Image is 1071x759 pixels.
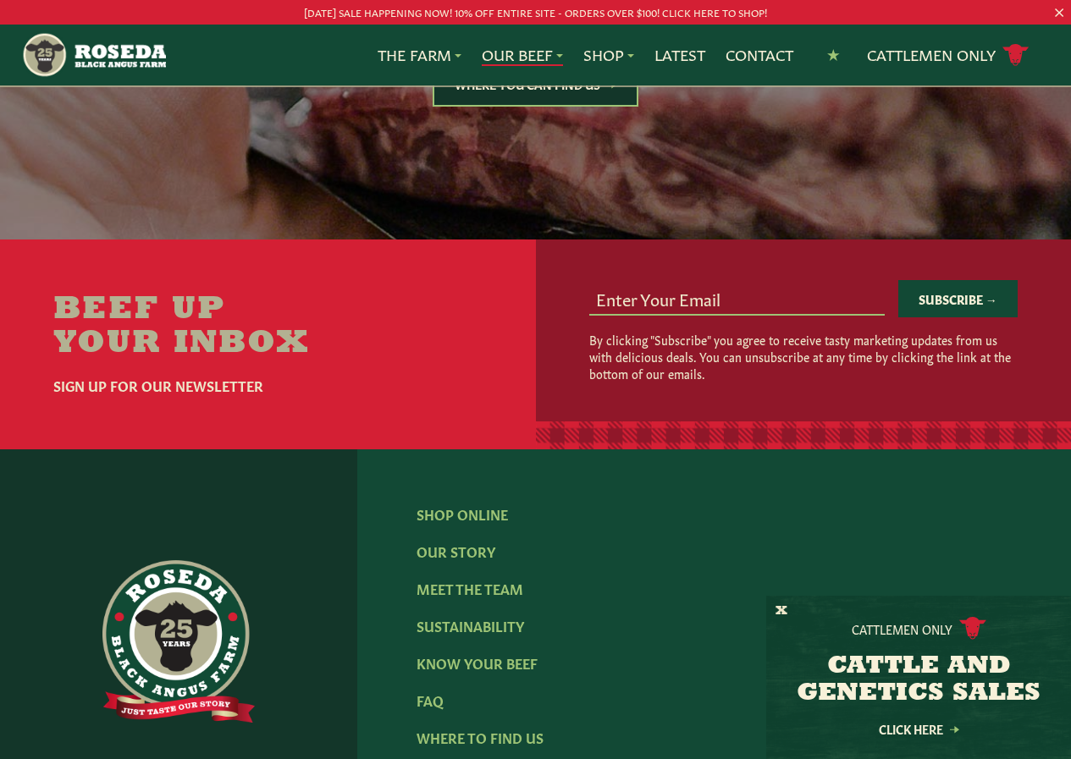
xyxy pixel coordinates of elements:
[21,25,1049,85] nav: Main Navigation
[726,44,793,66] a: Contact
[898,280,1018,317] button: Subscribe →
[482,44,563,66] a: Our Beef
[776,602,787,620] button: X
[417,542,495,560] a: Our Story
[417,690,444,709] a: FAQ
[53,294,482,361] h2: Beef Up Your Inbox
[654,44,705,66] a: Latest
[787,653,1050,707] h3: CATTLE AND GENETICS SALES
[21,31,166,79] img: https://roseda.com/wp-content/uploads/2021/05/roseda-25-header.png
[842,723,995,734] a: Click Here
[102,560,255,723] img: https://roseda.com/wp-content/uploads/2021/06/roseda-25-full@2x.png
[417,653,538,672] a: Know Your Beef
[417,728,544,746] a: Where To Find Us
[417,616,524,635] a: Sustainability
[589,282,885,314] input: Enter Your Email
[378,44,461,66] a: The Farm
[589,331,1018,382] p: By clicking "Subscribe" you agree to receive tasty marketing updates from us with delicious deals...
[583,44,634,66] a: Shop
[417,504,508,523] a: Shop Online
[417,579,523,597] a: Meet The Team
[53,375,482,395] h6: Sign Up For Our Newsletter
[959,617,986,640] img: cattle-icon.svg
[53,3,1018,21] p: [DATE] SALE HAPPENING NOW! 10% OFF ENTIRE SITE - ORDERS OVER $100! CLICK HERE TO SHOP!
[852,620,952,637] p: Cattlemen Only
[867,41,1030,70] a: Cattlemen Only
